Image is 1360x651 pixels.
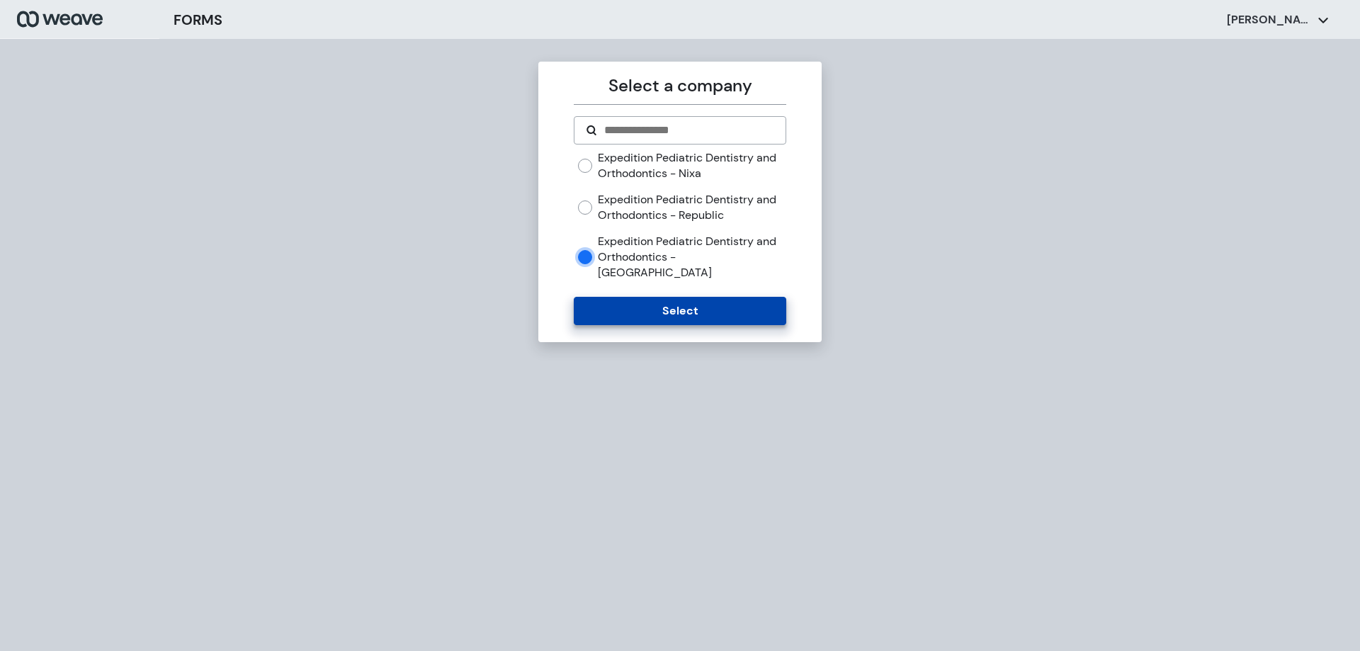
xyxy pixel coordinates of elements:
[603,122,773,139] input: Search
[1227,12,1312,28] p: [PERSON_NAME]
[598,192,786,222] label: Expedition Pediatric Dentistry and Orthodontics - Republic
[574,297,786,325] button: Select
[174,9,222,30] h3: FORMS
[574,73,786,98] p: Select a company
[598,150,786,181] label: Expedition Pediatric Dentistry and Orthodontics - Nixa
[598,234,786,280] label: Expedition Pediatric Dentistry and Orthodontics - [GEOGRAPHIC_DATA]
